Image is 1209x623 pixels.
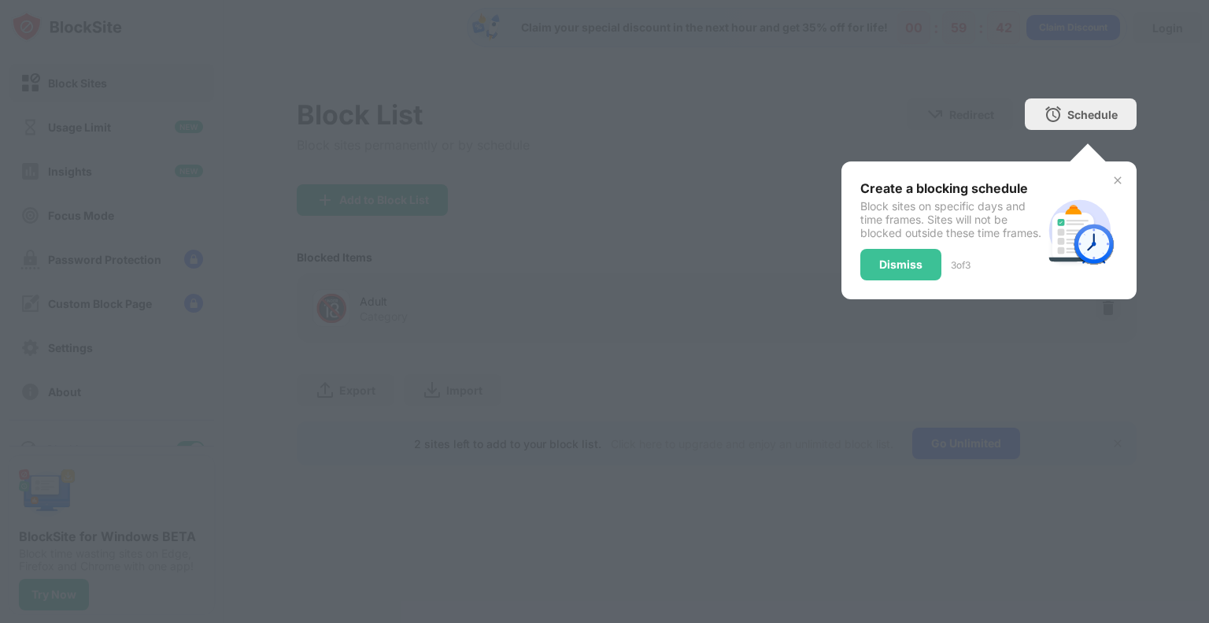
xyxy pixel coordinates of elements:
[1111,174,1124,187] img: x-button.svg
[860,199,1042,239] div: Block sites on specific days and time frames. Sites will not be blocked outside these time frames.
[1067,108,1118,121] div: Schedule
[879,258,922,271] div: Dismiss
[1042,193,1118,269] img: schedule.svg
[951,259,971,271] div: 3 of 3
[860,180,1042,196] div: Create a blocking schedule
